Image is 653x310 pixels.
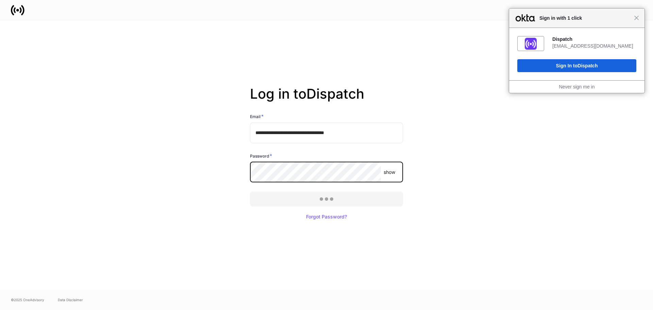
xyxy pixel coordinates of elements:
span: Dispatch [577,63,598,68]
button: Sign In toDispatch [517,59,636,72]
img: fs01jxrofoggULhDH358 [525,38,537,50]
span: Close [634,15,639,20]
a: Never sign me in [559,84,595,89]
div: Dispatch [552,36,636,42]
span: Sign in with 1 click [536,14,634,22]
div: [EMAIL_ADDRESS][DOMAIN_NAME] [552,43,636,49]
